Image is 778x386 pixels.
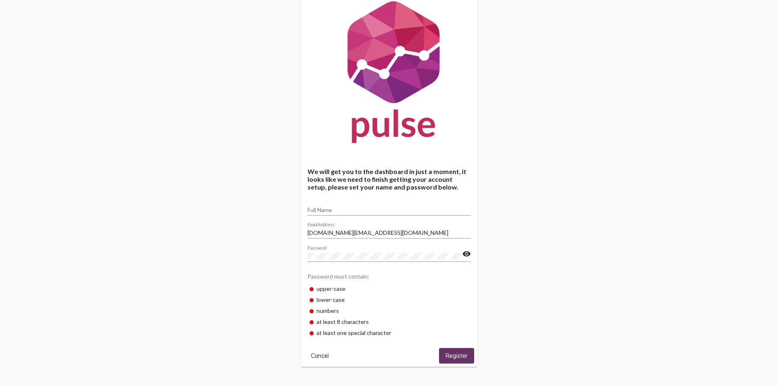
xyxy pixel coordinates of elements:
[308,167,471,191] h4: We will get you to the dashboard in just a moment, it looks like we need to finish getting your a...
[311,352,329,359] span: Cancel
[439,348,474,363] button: Register
[308,327,471,338] div: at least one special character
[308,294,471,305] div: lower-case
[446,353,468,360] span: Register
[462,249,471,259] mat-icon: visibility
[308,269,471,283] div: Password must contain:
[304,348,335,363] button: Cancel
[308,283,471,294] div: upper-case
[308,305,471,316] div: numbers
[308,316,471,327] div: at least 8 characters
